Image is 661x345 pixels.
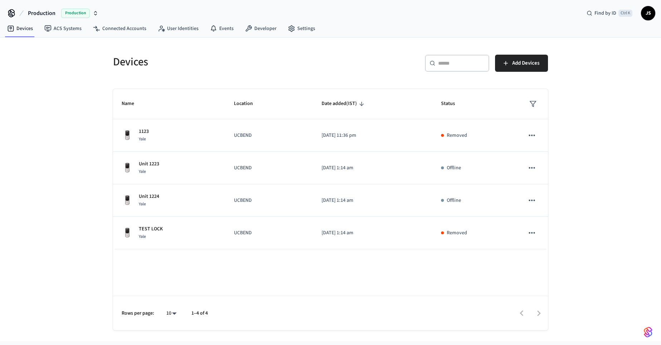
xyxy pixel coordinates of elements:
div: 10 [163,308,180,319]
p: 1–4 of 4 [191,310,208,317]
p: [DATE] 11:36 pm [322,132,424,139]
span: Status [441,98,464,109]
p: Offline [447,164,461,172]
button: JS [641,6,655,20]
span: Location [234,98,262,109]
span: Find by ID [594,10,616,17]
p: UCBEND [234,164,304,172]
a: Connected Accounts [87,22,152,35]
p: Unit 1223 [139,160,159,168]
p: [DATE] 1:14 am [322,164,424,172]
a: Developer [239,22,282,35]
button: Add Devices [495,55,548,72]
img: Yale Assure Touchscreen Wifi Smart Lock, Satin Nickel, Front [122,227,133,239]
p: Offline [447,197,461,204]
span: Yale [139,234,146,240]
span: Add Devices [512,59,539,68]
p: [DATE] 1:14 am [322,197,424,204]
p: UCBEND [234,229,304,237]
p: UCBEND [234,197,304,204]
table: sticky table [113,89,548,249]
a: Settings [282,22,321,35]
a: User Identities [152,22,204,35]
p: [DATE] 1:14 am [322,229,424,237]
span: Production [28,9,55,17]
span: Production [61,9,90,18]
img: Yale Assure Touchscreen Wifi Smart Lock, Satin Nickel, Front [122,195,133,206]
span: Yale [139,201,146,207]
span: Ctrl K [618,10,632,17]
p: UCBEND [234,132,304,139]
p: Removed [447,229,467,237]
span: Yale [139,136,146,142]
p: 1123 [139,128,149,135]
a: Devices [1,22,39,35]
p: TEST LOCK [139,225,163,233]
p: Unit 1224 [139,193,159,200]
span: Yale [139,169,146,175]
a: ACS Systems [39,22,87,35]
img: Yale Assure Touchscreen Wifi Smart Lock, Satin Nickel, Front [122,130,133,141]
img: Yale Assure Touchscreen Wifi Smart Lock, Satin Nickel, Front [122,162,133,174]
span: Name [122,98,143,109]
p: Removed [447,132,467,139]
img: SeamLogoGradient.69752ec5.svg [644,326,652,338]
a: Events [204,22,239,35]
span: JS [642,7,655,20]
span: Date added(IST) [322,98,366,109]
div: Find by IDCtrl K [581,7,638,20]
p: Rows per page: [122,310,154,317]
h5: Devices [113,55,326,69]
